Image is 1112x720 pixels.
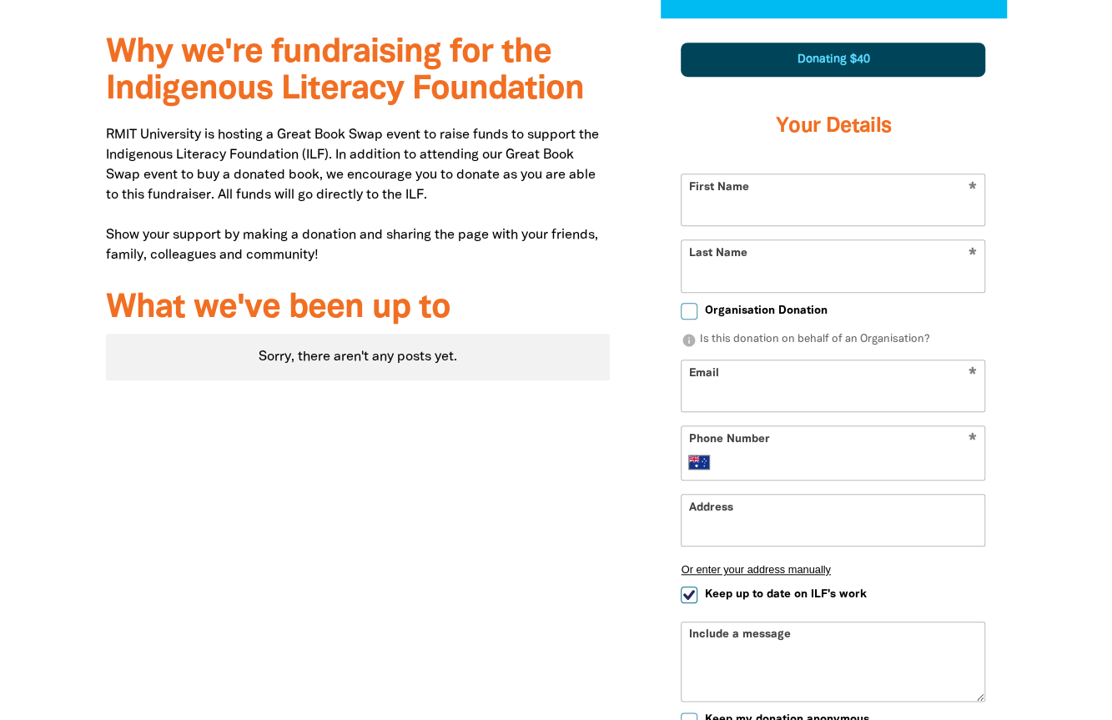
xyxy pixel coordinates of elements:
[681,43,985,77] div: Donating $40
[106,38,584,105] span: Why we're fundraising for the Indigenous Literacy Foundation
[681,333,696,348] i: info
[681,332,985,349] p: Is this donation on behalf of an Organisation?
[681,303,697,320] input: Organisation Donation
[681,563,985,576] button: Or enter your address manually
[704,587,866,602] span: Keep up to date on ILF's work
[106,125,611,265] p: RMIT University is hosting a Great Book Swap event to raise funds to support the Indigenous Liter...
[106,334,611,380] div: Paginated content
[106,334,611,380] div: Sorry, there aren't any posts yet.
[704,303,827,319] span: Organisation Donation
[106,290,611,327] h3: What we've been up to
[969,433,977,449] i: Required
[681,93,985,160] h3: Your Details
[681,587,697,603] input: Keep up to date on ILF's work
